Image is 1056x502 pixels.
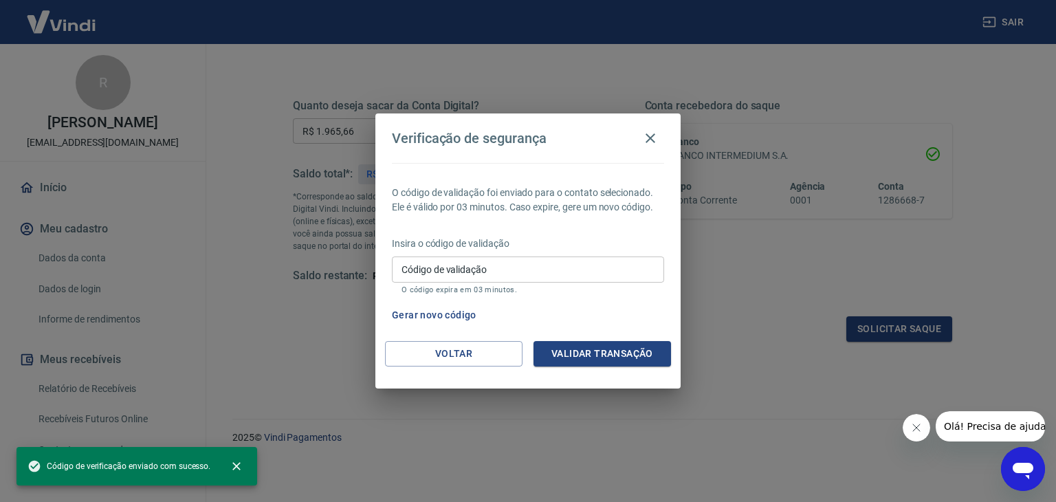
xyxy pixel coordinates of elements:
button: Voltar [385,341,522,367]
span: Olá! Precisa de ajuda? [8,10,115,21]
p: Insira o código de validação [392,237,664,251]
button: Gerar novo código [386,303,482,328]
p: O código expira em 03 minutos. [401,285,654,294]
p: O código de validação foi enviado para o contato selecionado. Ele é válido por 03 minutos. Caso e... [392,186,664,215]
span: Código de verificação enviado com sucesso. [27,459,210,473]
iframe: Fechar mensagem [903,414,930,441]
h4: Verificação de segurança [392,130,547,146]
iframe: Mensagem da empresa [936,411,1045,441]
iframe: Botão para abrir a janela de mensagens [1001,447,1045,491]
button: Validar transação [533,341,671,367]
button: close [221,451,252,481]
